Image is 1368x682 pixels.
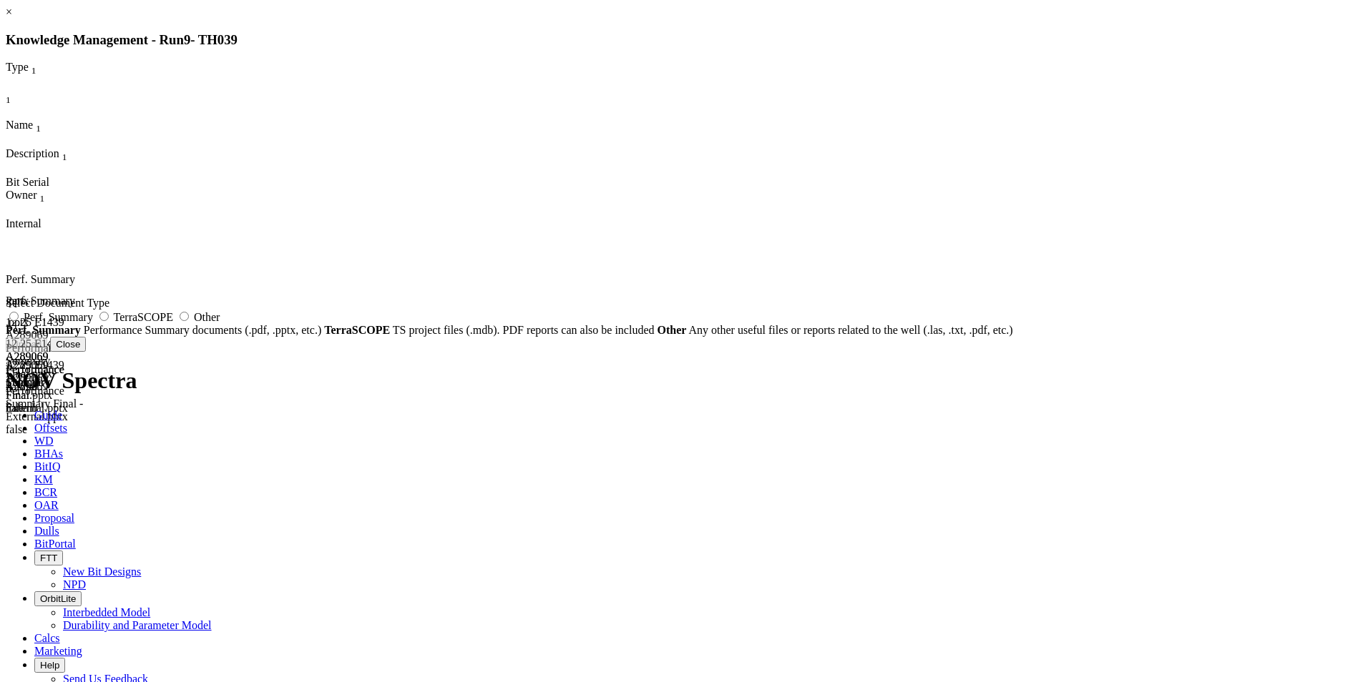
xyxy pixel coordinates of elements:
[34,473,53,485] span: KM
[324,324,390,336] strong: TerraSCOPE
[6,367,1362,394] h1: NOV Spectra
[34,435,54,447] span: WD
[6,77,77,90] div: Column Menu
[50,337,86,352] button: Close
[6,337,47,352] button: Upload
[6,119,72,147] div: Sort None
[40,593,76,604] span: OrbitLite
[6,189,37,201] span: Owner
[31,66,36,76] sub: 1
[34,460,60,473] span: BitIQ
[6,359,92,423] div: 12.25 E1439 A289069 Performance Summary Final - External.pptx
[62,152,67,162] sub: 1
[6,32,156,47] span: Knowledge Management -
[160,32,195,47] span: Run -
[6,90,41,119] div: Sort None
[6,61,29,73] span: Type
[6,163,92,176] div: Column Menu
[6,297,109,309] span: Select Document Type
[63,565,141,578] a: New Bit Designs
[84,324,321,336] span: Performance Summary documents (.pdf, .pptx, etc.)
[34,448,63,460] span: BHAs
[6,61,77,76] div: Type Sort None
[34,409,62,421] span: Guide
[184,32,190,47] span: 9
[393,324,655,336] span: TS project files (.mdb). PDF reports can also be included
[6,134,72,147] div: Column Menu
[194,311,220,323] span: Other
[6,147,92,163] div: Description Sort None
[6,204,84,217] div: Column Menu
[6,106,41,119] div: Column Menu
[63,578,86,590] a: NPD
[689,324,1013,336] span: Any other useful files or reports related to the well (.las, .txt, .pdf, etc.)
[36,123,41,134] sub: 1
[6,402,84,415] div: halimb
[658,324,687,336] strong: Other
[6,189,84,217] div: Sort None
[6,119,33,131] span: Name
[9,312,19,321] input: Perf. Summary
[34,645,82,657] span: Marketing
[6,324,81,336] strong: Perf. Summary
[36,119,41,131] span: Sort None
[6,189,84,204] div: Owner Sort None
[40,193,45,204] sub: 1
[6,217,41,229] span: Internal Only
[31,61,36,73] span: Sort None
[34,512,74,524] span: Proposal
[6,119,72,134] div: Name Sort None
[34,422,67,434] span: Offsets
[6,273,75,285] span: Perf. Summary
[34,486,57,498] span: BCR
[62,147,67,159] span: Sort None
[6,147,59,159] span: Description
[24,311,93,323] span: Perf. Summary
[34,538,76,550] span: BitPortal
[63,606,150,618] a: Interbedded Model
[40,660,59,671] span: Help
[198,32,238,47] span: TH039
[6,295,75,307] span: Perf. Summary
[34,499,59,511] span: OAR
[6,90,41,106] div: Sort None
[6,423,57,436] div: false
[6,6,12,18] a: ×
[63,619,212,631] a: Durability and Parameter Model
[6,94,11,105] sub: 1
[6,90,11,102] span: Sort None
[34,525,59,537] span: Dulls
[40,553,57,563] span: FTT
[6,147,92,176] div: Sort None
[180,312,189,321] input: Other
[40,189,45,201] span: Sort None
[99,312,109,321] input: TerraSCOPE
[34,632,60,644] span: Calcs
[114,311,173,323] span: TerraSCOPE
[6,61,77,89] div: Sort None
[6,176,49,188] span: Bit Serial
